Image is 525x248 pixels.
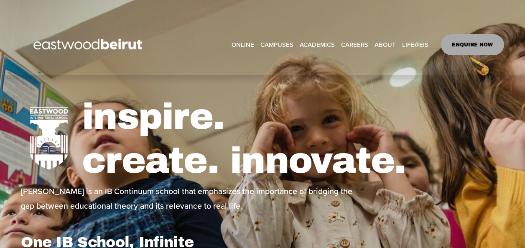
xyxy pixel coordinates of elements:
[21,184,362,213] p: [PERSON_NAME] is an IB Continuum school that emphasizes the importance of bridging the gap betwee...
[441,34,504,55] a: ENQUIRE NOW
[300,39,335,50] span: ACADEMICS
[375,38,396,51] a: folder dropdown
[375,39,396,50] span: ABOUT
[341,38,368,51] a: CAREERS
[260,39,293,50] span: CAMPUSES
[82,95,504,183] h1: inspire. create. innovate.
[402,38,428,51] a: folder dropdown
[21,23,157,66] img: EastwoodIS Global Site
[232,38,254,51] a: ONLINE
[402,39,428,50] span: LIFE@EIS
[260,38,293,51] a: folder dropdown
[300,38,335,51] a: folder dropdown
